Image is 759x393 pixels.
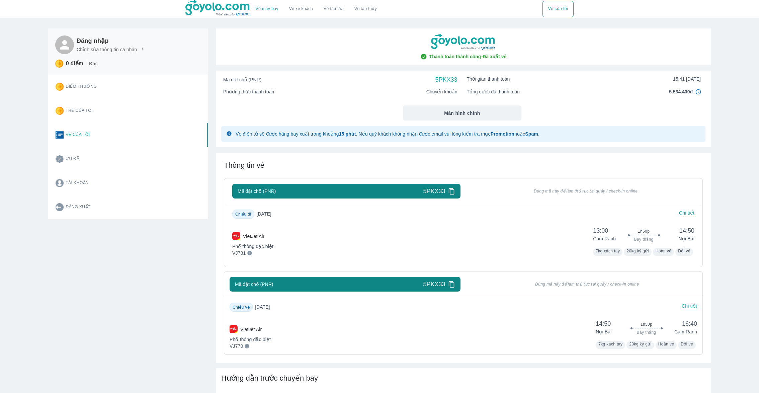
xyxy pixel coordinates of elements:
span: 1h50p [638,229,650,234]
p: Cam Ranh [593,235,618,242]
span: 5PKX33 [423,187,445,195]
span: 20kg ký gửi [629,342,651,346]
span: 1h50p [641,322,652,327]
span: 16:40 [672,320,697,328]
p: VietJet Air [240,326,262,333]
button: Thẻ của tôi [50,99,171,123]
span: Chiều đi [235,212,251,217]
span: Vé điện tử sẽ được hãng bay xuất trong khoảng . Nếu quý khách không nhận được email vui lòng kiểm... [236,131,539,137]
p: Nội Bài [670,235,694,242]
p: VJ781 [232,250,246,256]
span: 5PKX33 [423,280,445,288]
img: goyolo-logo [431,34,496,51]
div: Card thong tin user [48,75,208,219]
span: Hoàn vé [658,342,674,346]
p: Bạc [89,60,98,67]
strong: 15 phút [339,131,356,137]
span: 15:41 [DATE] [673,76,701,82]
span: [DATE] [255,304,275,310]
span: 14:50 [596,320,620,328]
span: Mã đặt chỗ (PNR) [238,188,276,194]
img: star [56,83,64,91]
p: Nội Bài [596,328,620,335]
span: Hoàn vé [656,249,672,253]
span: 7kg xách tay [596,249,620,253]
strong: Promotion [491,131,514,137]
p: VietJet Air [243,233,264,240]
strong: Spam [525,131,538,137]
img: logout [56,203,64,211]
button: Đăng xuất [50,195,171,219]
span: 13:00 [593,227,618,235]
img: promotion [56,155,64,163]
p: Chi tiết [682,303,697,312]
button: Điểm thưởng [50,75,171,99]
img: star [56,107,64,115]
span: Phương thức thanh toán [223,88,274,95]
span: Đổi vé [681,342,693,346]
span: Dùng mã này để làm thủ tục tại quầy / check-in online [477,282,697,287]
div: choose transportation mode [542,1,574,17]
button: Màn hình chính [403,105,522,121]
p: Phổ thông đặc biệt [230,336,271,343]
p: 0 điểm [66,60,83,67]
a: Vé xe khách [289,6,313,11]
p: Phổ thông đặc biệt [232,243,273,250]
img: check-circle [420,53,427,60]
span: Tổng cước đã thanh toán [467,88,520,95]
span: 20kg ký gửi [626,249,649,253]
button: Vé của tôi [50,123,171,147]
h6: Đăng nhập [77,37,146,45]
span: Hướng dẫn trước chuyến bay [221,374,318,382]
a: Vé tàu lửa [318,1,349,17]
button: Tài khoản [50,171,171,195]
span: Thanh toán thành công - Đã xuất vé [429,53,507,60]
span: 14:50 [670,227,694,235]
img: glyph [227,131,232,136]
span: Mã đặt chỗ (PNR) [235,281,273,288]
span: Chiều về [233,305,250,310]
span: Màn hình chính [444,110,480,116]
button: Vé của tôi [542,1,574,17]
p: Chi tiết [679,210,694,219]
img: ticket [56,131,64,139]
p: Chỉnh sửa thông tin cá nhân [77,46,137,53]
img: account [56,179,64,187]
img: star [55,60,63,68]
span: 5.534.400đ [669,88,693,95]
span: Thời gian thanh toán [467,76,510,82]
img: in4 [695,89,701,94]
span: Bay thẳng [634,237,654,242]
span: Thông tin vé [224,161,264,169]
span: Chuyển khoản [426,88,457,95]
button: Vé tàu thủy [349,1,382,17]
span: Đổi vé [678,249,690,253]
p: VJ770 [230,343,243,349]
span: Bay thẳng [637,330,656,335]
span: 5PKX33 [435,76,457,84]
button: Ưu đãi [50,147,171,171]
a: Vé máy bay [256,6,278,11]
div: choose transportation mode [250,1,382,17]
span: Dùng mã này để làm thủ tục tại quầy / check-in online [477,188,695,194]
span: [DATE] [257,211,277,217]
p: Cam Ranh [672,328,697,335]
span: 7kg xách tay [598,342,622,346]
span: Mã đặt chỗ (PNR) [223,76,261,83]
